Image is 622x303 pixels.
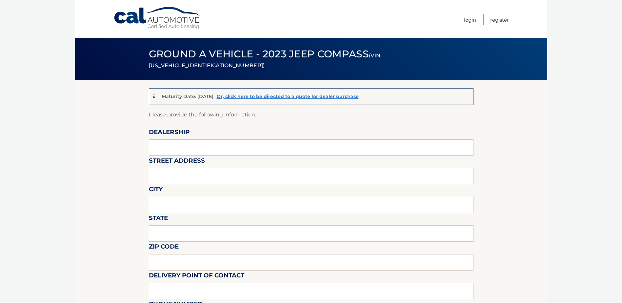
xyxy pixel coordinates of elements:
[149,156,205,168] label: Street Address
[149,271,244,283] label: Delivery Point of Contact
[490,14,509,25] a: Register
[149,213,168,225] label: State
[149,52,382,69] small: (VIN: [US_VEHICLE_IDENTIFICATION_NUMBER])
[149,127,190,139] label: Dealership
[464,14,476,25] a: Login
[162,93,213,99] p: Maturity Date: [DATE]
[149,110,473,119] p: Please provide the following information.
[149,184,163,196] label: City
[217,93,359,99] a: Or, click here to be directed to a quote for dealer purchase
[149,48,382,70] span: Ground a Vehicle - 2023 Jeep Compass
[113,7,202,30] a: Cal Automotive
[149,242,179,254] label: Zip Code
